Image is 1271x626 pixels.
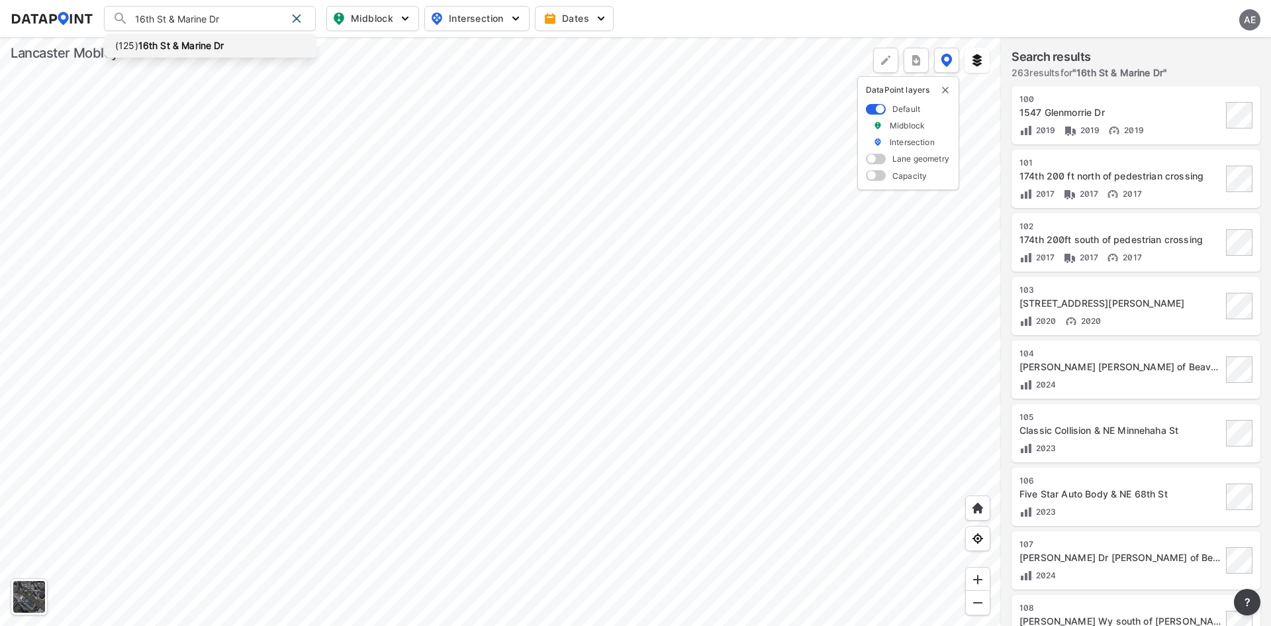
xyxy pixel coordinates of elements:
[1019,251,1033,264] img: Volume count
[890,136,935,148] label: Intersection
[971,596,984,609] img: MAAAAAElFTkSuQmCC
[424,6,530,31] button: Intersection
[1019,378,1033,391] img: Volume count
[1077,125,1100,135] span: 2019
[1063,251,1076,264] img: Vehicle class
[332,11,410,26] span: Midblock
[11,578,48,615] div: Toggle basemap
[890,120,925,131] label: Midblock
[1019,603,1222,613] div: 108
[873,136,882,148] img: marker_Intersection.6861001b.svg
[1119,189,1142,199] span: 2017
[1019,424,1222,437] div: Classic Collision & NE Minnehaha St
[1019,170,1222,183] div: 174th 200 ft north of pedestrian crossing
[940,85,951,95] button: delete
[1019,221,1222,232] div: 102
[1019,505,1033,519] img: Volume count
[1239,9,1260,30] div: AE
[11,12,93,25] img: dataPointLogo.9353c09d.svg
[1019,315,1033,328] img: Volume count
[1033,189,1055,199] span: 2017
[1019,94,1222,105] div: 100
[866,85,951,95] p: DataPoint layers
[971,573,984,586] img: ZvzfEJKXnyWIrJytrsY285QMwk63cM6Drc+sIAAAAASUVORK5CYII=
[1019,539,1222,550] div: 107
[546,12,605,25] span: Dates
[399,12,412,25] img: 5YPKRKmlfpI5mqlR8AD95paCi+0kK1fRFDJSaMmawlwaeJcJwk9O2fotCW5ve9gAAAAASUVORK5CYII=
[509,12,522,25] img: 5YPKRKmlfpI5mqlR8AD95paCi+0kK1fRFDJSaMmawlwaeJcJwk9O2fotCW5ve9gAAAAASUVORK5CYII=
[873,120,882,131] img: marker_Midblock.5ba75e30.svg
[1019,476,1222,486] div: 106
[1033,443,1057,453] span: 2023
[1234,589,1260,615] button: more
[965,48,990,73] button: External layers
[1019,158,1222,168] div: 101
[105,34,316,58] li: (125)
[1072,67,1167,78] span: " 16th St & Marine Dr "
[331,11,347,26] img: map_pin_mid.602f9df1.svg
[1106,187,1119,201] img: Vehicle speed
[138,40,224,51] strong: 16th St & Marine Dr
[965,567,990,592] div: Zoom in
[910,54,923,67] img: xqJnZQTG2JQi0x5lvmkeSNbbgIiQD62bqHG8IfrOzanD0FsRdYrij6fAAAAAElFTkSuQmCC
[1033,380,1057,390] span: 2024
[904,48,929,73] button: more
[1019,551,1222,564] div: Inskeep Dr south of Beavercreek Rd
[543,12,557,25] img: calendar-gold.39a51dde.svg
[1019,412,1222,423] div: 105
[326,6,419,31] button: Midblock
[1033,125,1056,135] span: 2019
[965,496,990,521] div: Home
[1033,316,1057,326] span: 2020
[965,526,990,551] div: View my location
[1063,187,1076,201] img: Vehicle class
[971,501,984,515] img: +XpAUvaXAN7GudzAAAAAElFTkSuQmCC
[941,54,953,67] img: data-point-layers.37681fc9.svg
[1019,360,1222,374] div: Clairmont Dr west of Beavercreek Rd
[1019,442,1033,455] img: Volume count
[1107,124,1121,137] img: Vehicle speed
[1019,285,1222,295] div: 103
[1019,106,1222,119] div: 1547 Glenmorrie Dr
[1033,570,1057,580] span: 2024
[1078,316,1102,326] span: 2020
[1121,125,1144,135] span: 2019
[892,170,927,182] label: Capacity
[594,12,608,25] img: 5YPKRKmlfpI5mqlR8AD95paCi+0kK1fRFDJSaMmawlwaeJcJwk9O2fotCW5ve9gAAAAASUVORK5CYII=
[1033,252,1055,262] span: 2017
[873,48,898,73] div: Polygon tool
[1019,124,1033,137] img: Volume count
[11,44,118,62] div: Lancaster Mobley
[1076,189,1099,199] span: 2017
[1064,315,1078,328] img: Vehicle speed
[892,103,920,115] label: Default
[286,8,307,29] div: Clear search
[879,54,892,67] img: +Dz8AAAAASUVORK5CYII=
[430,11,521,26] span: Intersection
[535,6,614,31] button: Dates
[128,8,286,29] input: Search
[1012,66,1167,79] label: 263 results for
[971,532,984,545] img: zeq5HYn9AnE9l6UmnFLPAAAAAElFTkSuQmCC
[965,590,990,615] div: Zoom out
[1064,124,1077,137] img: Vehicle class
[1019,233,1222,246] div: 174th 200ft south of pedestrian crossing
[940,85,951,95] img: close-external-leyer.3061a1c7.svg
[1019,187,1033,201] img: Volume count
[1019,569,1033,582] img: Volume count
[1012,48,1167,66] label: Search results
[429,11,445,26] img: map_pin_int.54838e6b.svg
[1119,252,1142,262] span: 2017
[1019,348,1222,359] div: 104
[1106,251,1119,264] img: Vehicle speed
[1033,507,1057,517] span: 2023
[934,48,959,73] button: DataPoint layers
[1019,297,1222,310] div: 34100 NW Bagley Rd
[970,54,984,67] img: layers.ee07997e.svg
[1076,252,1099,262] span: 2017
[892,153,949,164] label: Lane geometry
[1242,594,1252,610] span: ?
[1019,488,1222,501] div: Five Star Auto Body & NE 68th St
